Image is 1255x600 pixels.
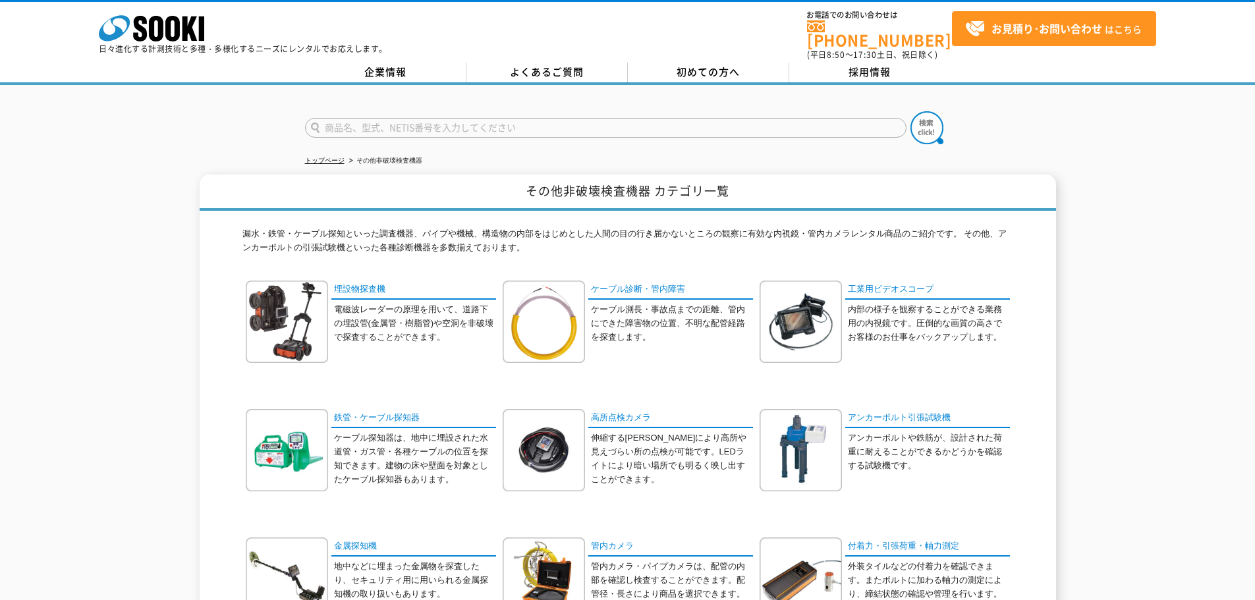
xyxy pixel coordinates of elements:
li: その他非破壊検査機器 [347,154,422,168]
a: トップページ [305,157,345,164]
a: 高所点検カメラ [588,409,753,428]
span: はこちら [965,19,1142,39]
span: (平日 ～ 土日、祝日除く) [807,49,937,61]
p: 伸縮する[PERSON_NAME]により高所や見えづらい所の点検が可能です。LEDライトにより暗い場所でも明るく映し出すことができます。 [591,431,753,486]
a: 採用情報 [789,63,951,82]
p: ケーブル測長・事故点までの距離、管内にできた障害物の位置、不明な配管経路を探査します。 [591,303,753,344]
img: 埋設物探査機 [246,281,328,363]
img: アンカーボルト引張試験機 [760,409,842,491]
a: 工業用ビデオスコープ [845,281,1010,300]
a: アンカーボルト引張試験機 [845,409,1010,428]
a: 鉄管・ケーブル探知器 [331,409,496,428]
p: 電磁波レーダーの原理を用いて、道路下の埋設管(金属管・樹脂管)や空洞を非破壊で探査することができます。 [334,303,496,344]
h1: その他非破壊検査機器 カテゴリ一覧 [200,175,1056,211]
a: 初めての方へ [628,63,789,82]
a: [PHONE_NUMBER] [807,20,952,47]
a: 付着力・引張荷重・軸力測定 [845,537,1010,557]
p: 漏水・鉄管・ケーブル探知といった調査機器、パイプや機械、構造物の内部をはじめとした人間の目の行き届かないところの観察に有効な内視鏡・管内カメラレンタル商品のご紹介です。 その他、アンカーボルトの... [242,227,1013,261]
span: お電話でのお問い合わせは [807,11,952,19]
a: よくあるご質問 [466,63,628,82]
span: 17:30 [853,49,877,61]
img: 鉄管・ケーブル探知器 [246,409,328,491]
a: 企業情報 [305,63,466,82]
p: アンカーボルトや鉄筋が、設計された荷重に耐えることができるかどうかを確認する試験機です。 [848,431,1010,472]
a: ケーブル診断・管内障害 [588,281,753,300]
p: 日々進化する計測技術と多種・多様化するニーズにレンタルでお応えします。 [99,45,387,53]
img: 工業用ビデオスコープ [760,281,842,363]
a: 管内カメラ [588,537,753,557]
a: お見積り･お問い合わせはこちら [952,11,1156,46]
p: ケーブル探知器は、地中に埋設された水道管・ガス管・各種ケーブルの位置を探知できます。建物の床や壁面を対象としたケーブル探知器もあります。 [334,431,496,486]
img: btn_search.png [910,111,943,144]
img: 高所点検カメラ [503,409,585,491]
span: 8:50 [827,49,845,61]
img: ケーブル診断・管内障害 [503,281,585,363]
span: 初めての方へ [677,65,740,79]
p: 内部の様子を観察することができる業務用の内視鏡です。圧倒的な画質の高さでお客様のお仕事をバックアップします。 [848,303,1010,344]
input: 商品名、型式、NETIS番号を入力してください [305,118,906,138]
a: 埋設物探査機 [331,281,496,300]
a: 金属探知機 [331,537,496,557]
strong: お見積り･お問い合わせ [991,20,1102,36]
